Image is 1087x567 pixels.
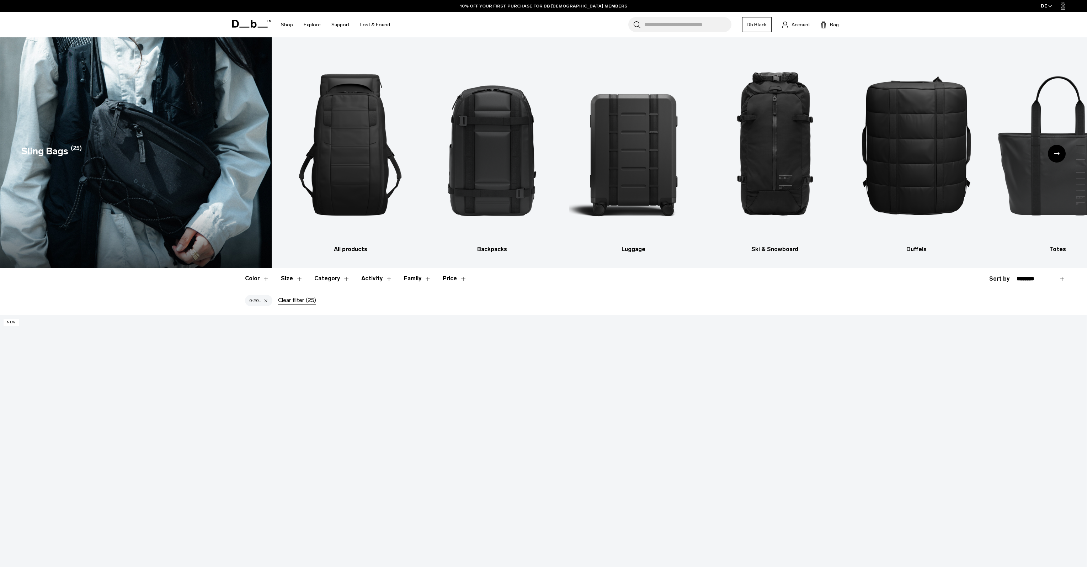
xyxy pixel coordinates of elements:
[278,296,316,304] div: Clear filter
[71,144,82,159] span: (25)
[286,48,415,242] img: Db
[286,245,415,254] h3: All products
[569,245,698,254] h3: Luggage
[830,21,839,28] span: Bag
[710,48,840,254] a: Db Ski & Snowboard
[331,12,350,37] a: Support
[443,268,467,289] button: Toggle Price
[852,48,981,254] li: 5 / 10
[304,12,321,37] a: Explore
[404,268,431,289] button: Toggle Filter
[245,295,272,306] div: 0-20L
[21,144,68,159] h1: Sling Bags
[245,268,270,289] button: Toggle Filter
[742,17,772,32] a: Db Black
[286,48,415,254] a: Db All products
[821,20,839,29] button: Bag
[427,48,556,254] a: Db Backpacks
[360,12,390,37] a: Lost & Found
[782,20,810,29] a: Account
[314,268,350,289] button: Toggle Filter
[710,48,840,242] img: Db
[306,296,316,304] span: (25)
[710,48,840,254] li: 4 / 10
[569,48,698,242] img: Db
[427,48,556,254] li: 2 / 10
[427,48,556,242] img: Db
[710,245,840,254] h3: Ski & Snowboard
[569,48,698,254] a: Db Luggage
[1048,145,1066,163] div: Next slide
[569,48,698,254] li: 3 / 10
[281,12,293,37] a: Shop
[361,268,393,289] button: Toggle Filter
[852,48,981,254] a: Db Duffels
[852,48,981,242] img: Db
[792,21,810,28] span: Account
[286,48,415,254] li: 1 / 10
[281,268,303,289] button: Toggle Filter
[4,319,19,326] p: New
[460,3,627,9] a: 10% OFF YOUR FIRST PURCHASE FOR DB [DEMOGRAPHIC_DATA] MEMBERS
[427,245,556,254] h3: Backpacks
[276,12,395,37] nav: Main Navigation
[852,245,981,254] h3: Duffels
